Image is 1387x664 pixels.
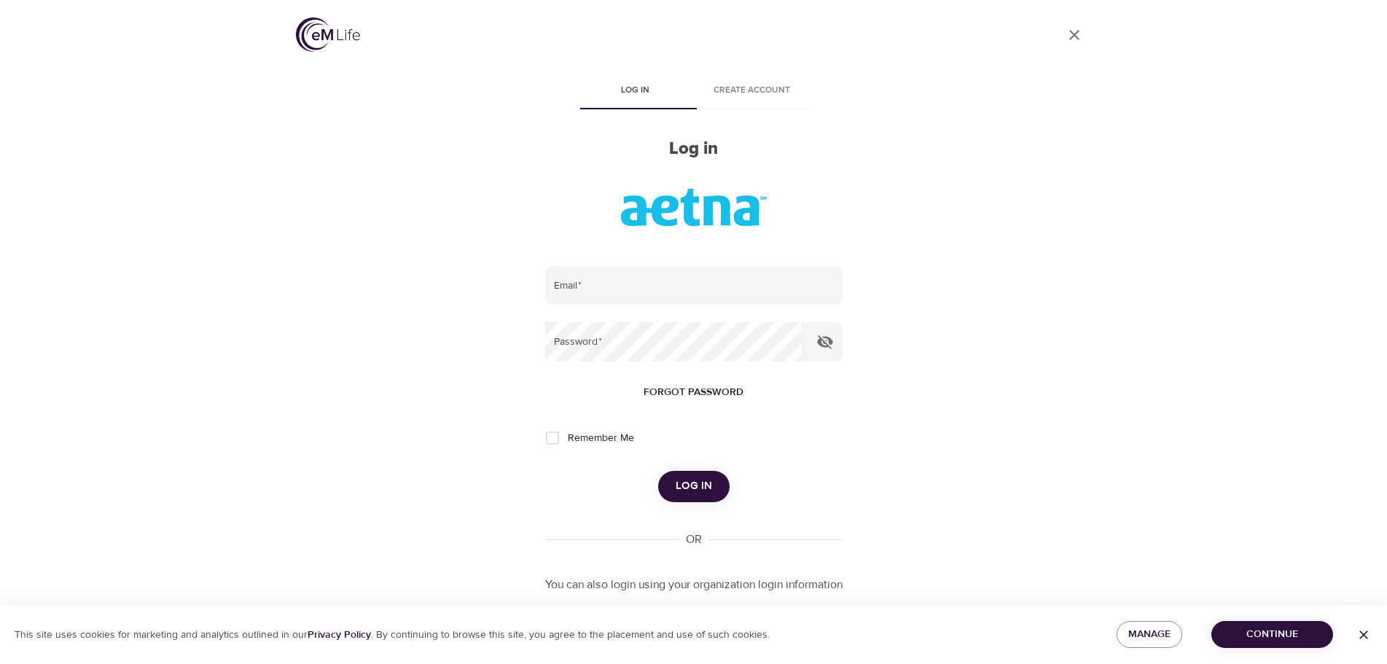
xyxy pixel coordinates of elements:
[296,17,360,52] img: logo
[1211,621,1333,648] button: Continue
[1128,625,1171,644] span: Manage
[1117,621,1182,648] button: Manage
[308,628,371,641] a: Privacy Policy
[680,531,708,548] div: OR
[545,74,843,109] div: disabled tabs example
[545,577,843,593] p: You can also login using your organization login information
[1223,625,1321,644] span: Continue
[703,83,802,98] span: Create account
[638,379,749,406] button: Forgot password
[658,471,730,501] button: Log in
[676,477,712,496] span: Log in
[545,138,843,160] h2: Log in
[586,83,685,98] span: Log in
[621,189,767,226] img: org_logo_8.jpg
[644,383,743,402] span: Forgot password
[568,431,634,446] span: Remember Me
[1057,17,1092,52] a: close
